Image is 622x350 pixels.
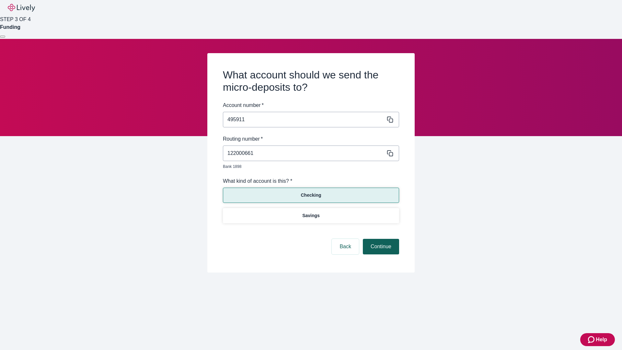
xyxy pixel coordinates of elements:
button: Back [332,239,359,254]
button: Continue [363,239,399,254]
svg: Copy to clipboard [387,116,393,123]
p: Checking [301,192,321,199]
label: Account number [223,101,264,109]
button: Copy message content to clipboard [386,149,395,158]
label: Routing number [223,135,263,143]
button: Zendesk support iconHelp [580,333,615,346]
button: Copy message content to clipboard [386,115,395,124]
button: Checking [223,188,399,203]
img: Lively [8,4,35,12]
p: Savings [302,212,320,219]
label: What kind of account is this? * [223,177,292,185]
h2: What account should we send the micro-deposits to? [223,69,399,94]
p: Bank 1898 [223,164,395,169]
span: Help [596,336,607,344]
svg: Zendesk support icon [588,336,596,344]
button: Savings [223,208,399,223]
svg: Copy to clipboard [387,150,393,157]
